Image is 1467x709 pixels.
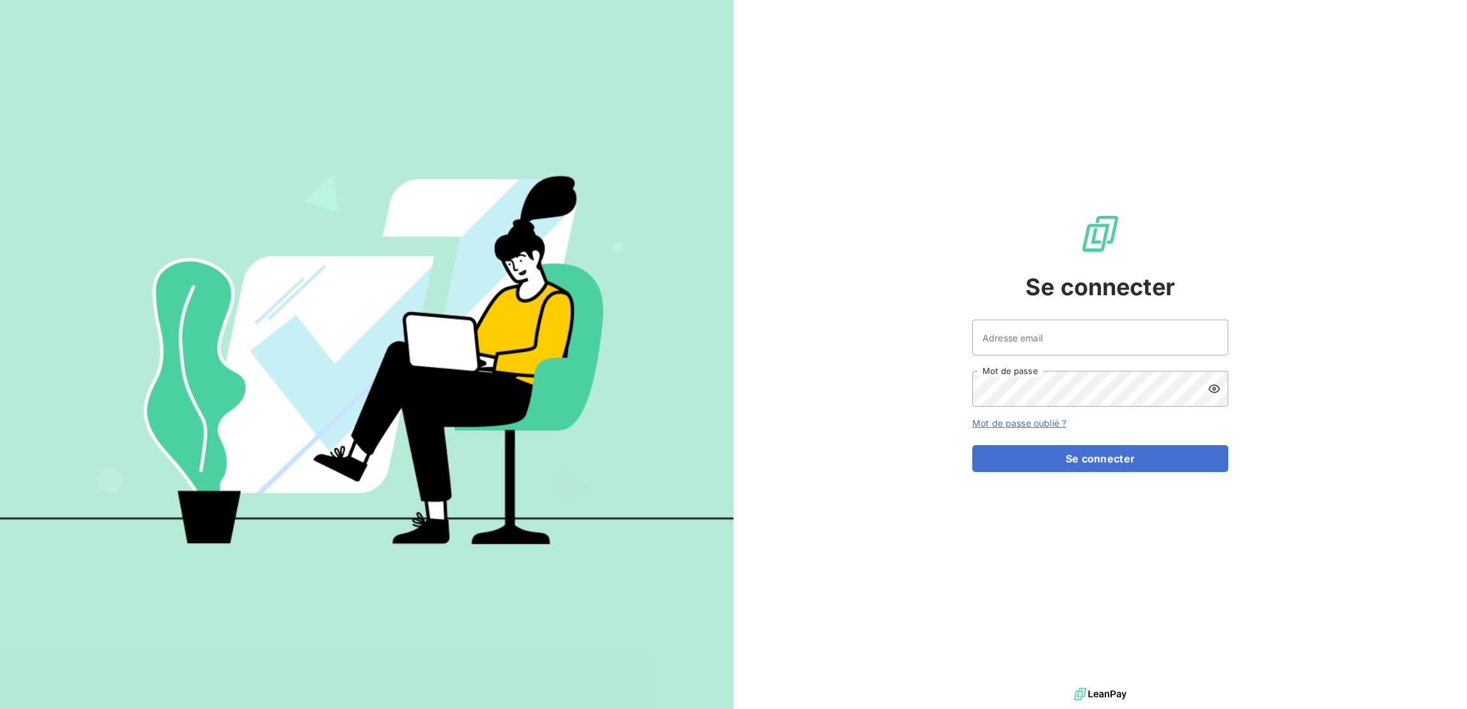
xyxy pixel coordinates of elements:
[972,445,1228,472] button: Se connecter
[1080,213,1121,254] img: Logo LeanPay
[1025,270,1175,304] span: Se connecter
[972,418,1066,428] a: Mot de passe oublié ?
[972,320,1228,355] input: placeholder
[1074,685,1126,704] img: logo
